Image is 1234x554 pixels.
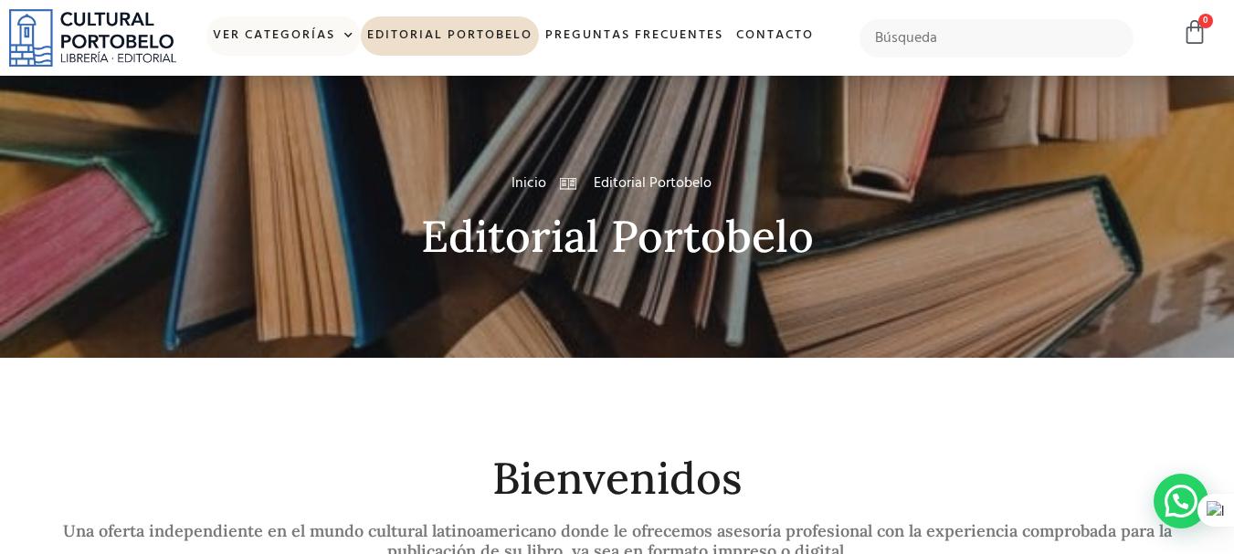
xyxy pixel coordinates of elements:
a: Ver Categorías [206,16,361,56]
a: Contacto [730,16,820,56]
a: Preguntas frecuentes [539,16,730,56]
h2: Bienvenidos [42,455,1193,503]
input: Búsqueda [860,19,1134,57]
a: Inicio [512,172,546,194]
h2: Editorial Portobelo [42,213,1193,261]
span: 0 [1198,14,1213,28]
a: 0 [1182,19,1208,46]
a: Editorial Portobelo [361,16,539,56]
span: Editorial Portobelo [589,172,712,194]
